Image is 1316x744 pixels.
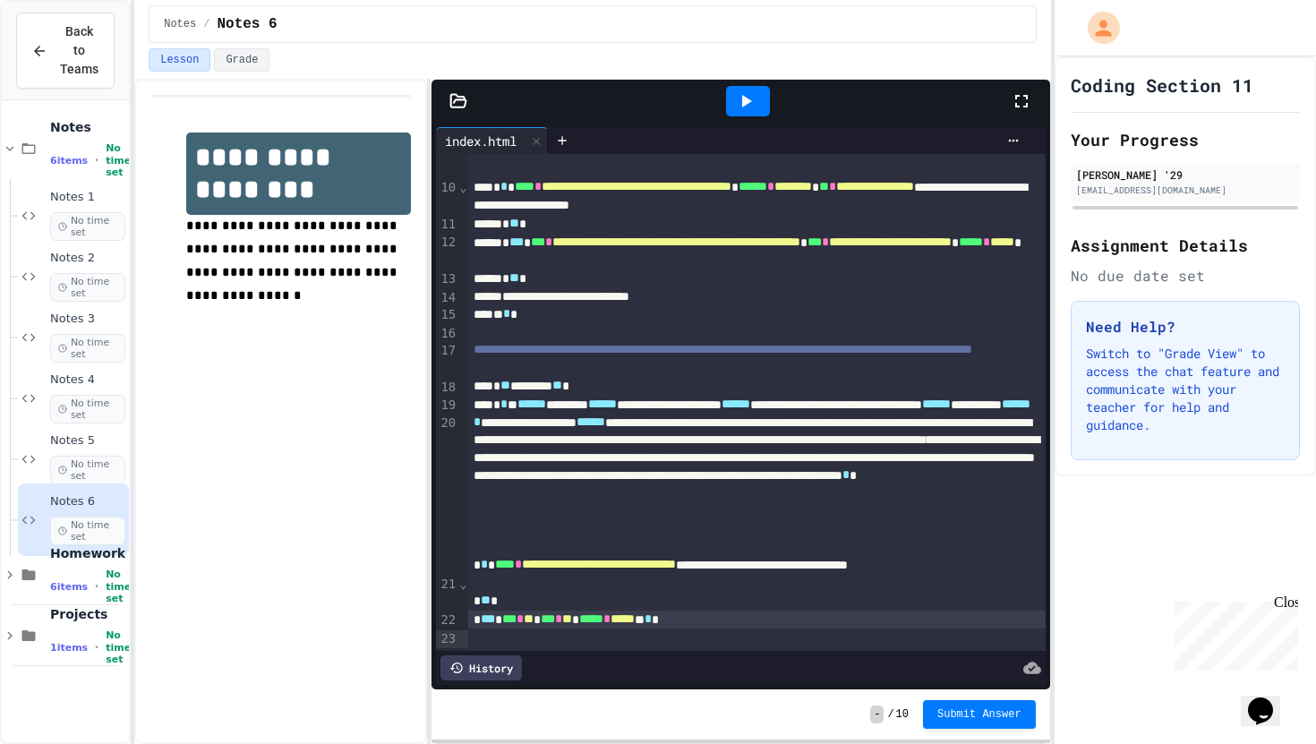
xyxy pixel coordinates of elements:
[436,630,458,648] div: 23
[50,372,125,388] span: Notes 4
[217,13,277,35] span: Notes 6
[50,190,125,205] span: Notes 1
[436,289,458,307] div: 14
[50,456,125,484] span: No time set
[50,517,125,545] span: No time set
[95,640,98,654] span: •
[7,7,124,114] div: Chat with us now!Close
[896,707,909,722] span: 10
[436,415,458,576] div: 20
[1071,127,1300,152] h2: Your Progress
[458,180,467,194] span: Fold line
[436,611,458,629] div: 22
[937,707,1021,722] span: Submit Answer
[440,655,522,680] div: History
[50,312,125,327] span: Notes 3
[50,606,125,622] span: Projects
[436,127,548,154] div: index.html
[436,270,458,288] div: 13
[50,273,125,302] span: No time set
[50,494,125,509] span: Notes 6
[436,397,458,415] div: 19
[1071,265,1300,286] div: No due date set
[436,216,458,234] div: 11
[149,48,210,72] button: Lesson
[887,707,893,722] span: /
[58,22,99,79] span: Back to Teams
[50,212,125,241] span: No time set
[436,648,458,666] div: 24
[1086,316,1285,338] h3: Need Help?
[50,395,125,423] span: No time set
[436,325,458,343] div: 16
[1086,345,1285,434] p: Switch to "Grade View" to access the chat feature and communicate with your teacher for help and ...
[106,629,131,665] span: No time set
[50,433,125,449] span: Notes 5
[50,334,125,363] span: No time set
[203,17,209,31] span: /
[50,581,88,593] span: 6 items
[50,251,125,266] span: Notes 2
[95,153,98,167] span: •
[436,132,526,150] div: index.html
[1071,233,1300,258] h2: Assignment Details
[95,579,98,594] span: •
[870,706,884,723] span: -
[436,234,458,270] div: 12
[923,700,1036,729] button: Submit Answer
[436,342,458,379] div: 17
[164,17,196,31] span: Notes
[50,545,125,561] span: Homework
[214,48,269,72] button: Grade
[1069,7,1124,48] div: My Account
[1167,594,1298,671] iframe: chat widget
[1071,73,1253,98] h1: Coding Section 11
[436,576,458,611] div: 21
[106,569,131,604] span: No time set
[1076,184,1295,197] div: [EMAIL_ADDRESS][DOMAIN_NAME]
[50,155,88,167] span: 6 items
[16,13,115,89] button: Back to Teams
[458,577,467,591] span: Fold line
[106,142,131,178] span: No time set
[1241,672,1298,726] iframe: chat widget
[50,119,125,135] span: Notes
[1076,167,1295,183] div: [PERSON_NAME] '29
[436,379,458,397] div: 18
[436,179,458,216] div: 10
[436,306,458,324] div: 15
[50,642,88,654] span: 1 items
